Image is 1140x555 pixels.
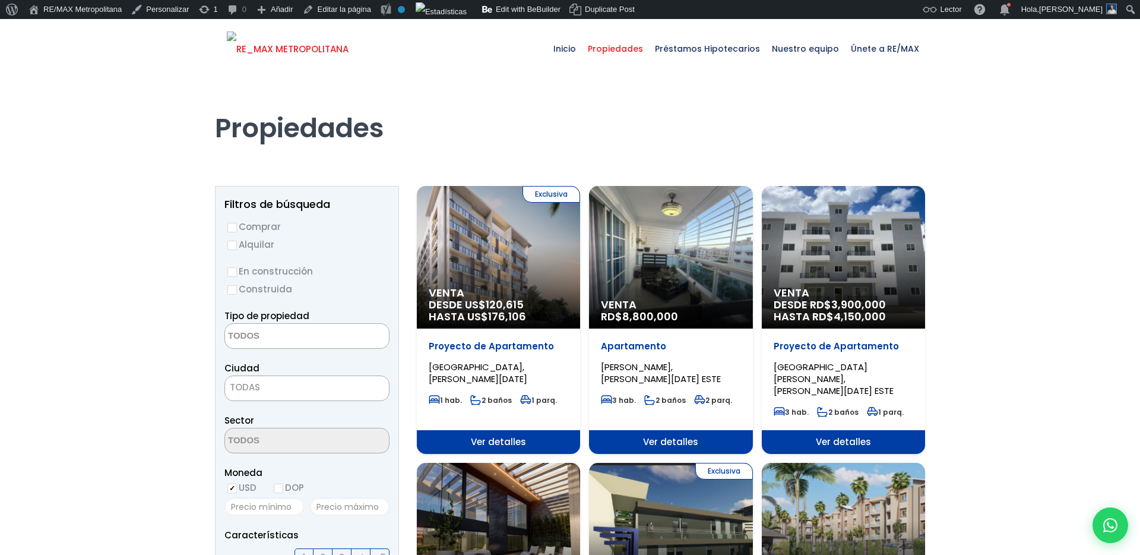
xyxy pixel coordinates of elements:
span: TODAS [225,379,389,396]
p: Proyecto de Apartamento [429,340,568,352]
span: [PERSON_NAME] [1039,5,1103,14]
span: Préstamos Hipotecarios [649,31,766,67]
input: Construida [227,285,237,295]
span: [PERSON_NAME], [PERSON_NAME][DATE] ESTE [601,361,721,385]
span: Tipo de propiedad [224,310,309,322]
span: [GEOGRAPHIC_DATA][PERSON_NAME], [PERSON_NAME][DATE] ESTE [774,361,894,397]
a: Exclusiva Venta DESDE US$120,615 HASTA US$176,106 Proyecto de Apartamento [GEOGRAPHIC_DATA], [PER... [417,186,580,454]
input: USD [227,484,237,493]
a: Únete a RE/MAX [845,19,925,78]
span: Venta [429,287,568,299]
label: USD [224,480,256,495]
a: Inicio [547,19,582,78]
textarea: Search [225,428,340,454]
label: Construida [224,282,389,297]
span: 120,615 [486,297,524,312]
span: 1 parq. [520,395,557,405]
span: 3 hab. [601,395,636,405]
a: Préstamos Hipotecarios [649,19,766,78]
a: Nuestro equipo [766,19,845,78]
input: Alquilar [227,241,237,250]
label: En construcción [224,264,389,279]
input: En construcción [227,267,237,277]
span: 4,150,000 [834,309,886,324]
div: No indexar [398,6,405,13]
p: Proyecto de Apartamento [774,340,913,352]
span: Venta [774,287,913,299]
span: TODAS [224,376,389,401]
textarea: Search [225,324,340,349]
span: Inicio [547,31,582,67]
a: Propiedades [582,19,649,78]
span: 3,900,000 [831,297,886,312]
input: Precio máximo [310,498,389,516]
span: Ciudad [224,362,259,374]
span: Exclusiva [695,463,753,480]
span: Venta [601,299,740,311]
span: Moneda [224,465,389,480]
span: HASTA US$ [429,311,568,323]
span: 176,106 [488,309,526,324]
span: TODAS [230,381,260,393]
span: Nuestro equipo [766,31,845,67]
p: Apartamento [601,340,740,352]
p: Características [224,528,389,543]
span: Únete a RE/MAX [845,31,925,67]
label: Comprar [224,219,389,234]
img: RE_MAX METROPOLITANA [227,31,349,67]
span: Ver detalles [589,430,752,454]
span: Exclusiva [522,186,580,203]
label: Alquilar [224,237,389,252]
input: Comprar [227,223,237,232]
span: 2 baños [470,395,512,405]
a: RE/MAX Metropolitana [227,19,349,78]
input: Precio mínimo [224,498,304,516]
span: 2 parq. [694,395,732,405]
label: DOP [271,480,304,495]
a: Venta DESDE RD$3,900,000 HASTA RD$4,150,000 Proyecto de Apartamento [GEOGRAPHIC_DATA][PERSON_NAME... [762,186,925,454]
span: 2 baños [644,395,686,405]
h1: Propiedades [215,79,925,144]
input: DOP [274,484,283,493]
a: Venta RD$8,800,000 Apartamento [PERSON_NAME], [PERSON_NAME][DATE] ESTE 3 hab. 2 baños 2 parq. Ver... [589,186,752,454]
span: [GEOGRAPHIC_DATA], [PERSON_NAME][DATE] [429,361,527,385]
span: Propiedades [582,31,649,67]
span: HASTA RD$ [774,311,913,323]
img: Visitas de 48 horas. Haz clic para ver más estadísticas del sitio. [416,2,467,21]
span: Ver detalles [417,430,580,454]
span: 8,800,000 [622,309,678,324]
span: Sector [224,414,254,427]
span: DESDE RD$ [774,299,913,323]
span: 3 hab. [774,407,809,417]
span: Ver detalles [762,430,925,454]
h2: Filtros de búsqueda [224,198,389,210]
span: 1 parq. [867,407,904,417]
span: 1 hab. [429,395,462,405]
span: DESDE US$ [429,299,568,323]
span: RD$ [601,309,678,324]
span: 2 baños [817,407,859,417]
